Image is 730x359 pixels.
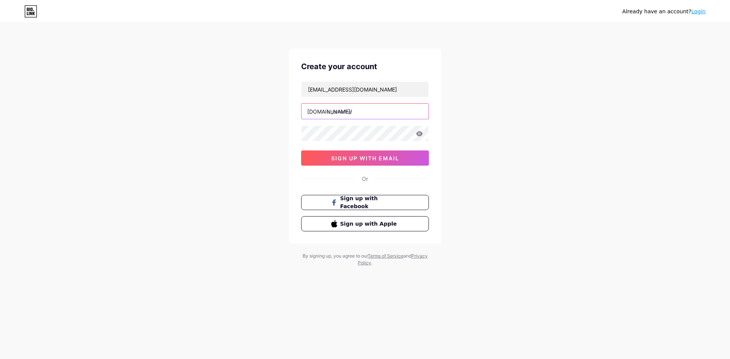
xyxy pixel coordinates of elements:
span: sign up with email [331,155,399,161]
span: Sign up with Facebook [340,195,399,210]
button: Sign up with Apple [301,216,429,231]
div: By signing up, you agree to our and . [300,253,430,266]
div: Or [362,175,368,183]
a: Terms of Service [368,253,403,259]
div: [DOMAIN_NAME]/ [307,108,352,115]
a: Login [691,8,706,14]
input: Email [302,82,428,97]
button: Sign up with Facebook [301,195,429,210]
input: username [302,104,428,119]
div: Already have an account? [622,8,706,16]
div: Create your account [301,61,429,72]
button: sign up with email [301,150,429,166]
span: Sign up with Apple [340,220,399,228]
